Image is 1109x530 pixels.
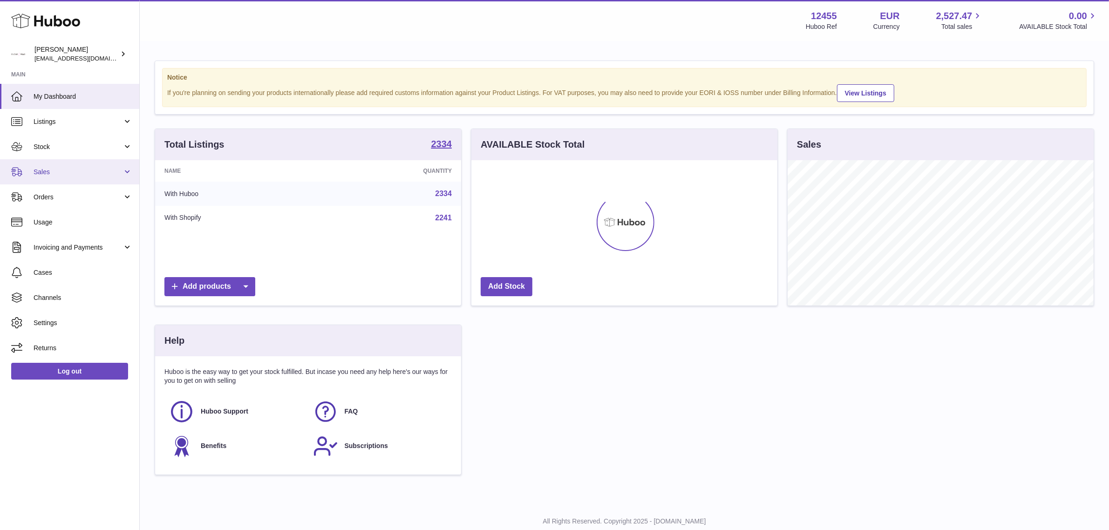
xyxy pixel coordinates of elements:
[431,139,452,149] strong: 2334
[313,399,448,424] a: FAQ
[34,193,122,202] span: Orders
[155,160,320,182] th: Name
[345,407,358,416] span: FAQ
[11,363,128,380] a: Log out
[313,434,448,459] a: Subscriptions
[345,442,388,450] span: Subscriptions
[34,54,137,62] span: [EMAIL_ADDRESS][DOMAIN_NAME]
[34,218,132,227] span: Usage
[1019,22,1098,31] span: AVAILABLE Stock Total
[435,214,452,222] a: 2241
[806,22,837,31] div: Huboo Ref
[169,434,304,459] a: Benefits
[155,206,320,230] td: With Shopify
[320,160,461,182] th: Quantity
[811,10,837,22] strong: 12455
[797,138,821,151] h3: Sales
[34,319,132,327] span: Settings
[431,139,452,150] a: 2334
[169,399,304,424] a: Huboo Support
[34,344,132,353] span: Returns
[155,182,320,206] td: With Huboo
[880,10,899,22] strong: EUR
[164,138,225,151] h3: Total Listings
[1019,10,1098,31] a: 0.00 AVAILABLE Stock Total
[34,293,132,302] span: Channels
[147,517,1102,526] p: All Rights Reserved. Copyright 2025 - [DOMAIN_NAME]
[837,84,894,102] a: View Listings
[34,268,132,277] span: Cases
[164,367,452,385] p: Huboo is the easy way to get your stock fulfilled. But incase you need any help here's our ways f...
[941,22,983,31] span: Total sales
[201,407,248,416] span: Huboo Support
[34,92,132,101] span: My Dashboard
[873,22,900,31] div: Currency
[936,10,973,22] span: 2,527.47
[164,334,184,347] h3: Help
[34,168,122,177] span: Sales
[34,45,118,63] div: [PERSON_NAME]
[167,73,1082,82] strong: Notice
[11,47,25,61] img: internalAdmin-12455@internal.huboo.com
[481,138,585,151] h3: AVAILABLE Stock Total
[201,442,226,450] span: Benefits
[34,117,122,126] span: Listings
[34,243,122,252] span: Invoicing and Payments
[34,143,122,151] span: Stock
[936,10,983,31] a: 2,527.47 Total sales
[167,83,1082,102] div: If you're planning on sending your products internationally please add required customs informati...
[164,277,255,296] a: Add products
[435,190,452,197] a: 2334
[481,277,532,296] a: Add Stock
[1069,10,1087,22] span: 0.00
